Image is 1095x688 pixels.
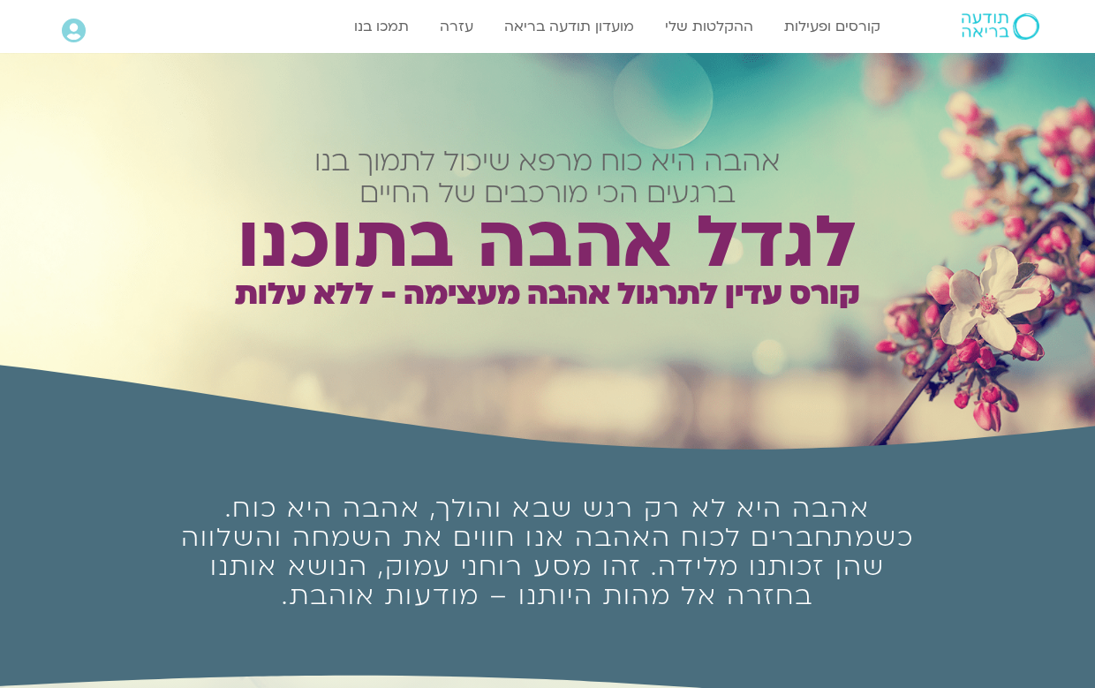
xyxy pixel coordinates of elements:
a: תמכו בנו [345,10,418,43]
h1: קורס עדין לתרגול אהבה מעצימה - ללא עלות [136,276,960,312]
img: תודעה בריאה [962,13,1039,40]
a: עזרה [431,10,482,43]
a: קורסים ופעילות [775,10,889,43]
a: ההקלטות שלי [656,10,762,43]
a: מועדון תודעה בריאה [495,10,643,43]
h1: לגדל אהבה בתוכנו [136,209,960,276]
h2: אהבה היא כוח מרפא שיכול לתמוך בנו ברגעים הכי מורכבים של החיים [136,146,960,209]
h1: אהבה היא לא רק רגש שבא והולך, אהבה היא כוח. כשמתחברים לכוח האהבה אנו חווים את השמחה והשלווה שהן ז... [168,494,927,610]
